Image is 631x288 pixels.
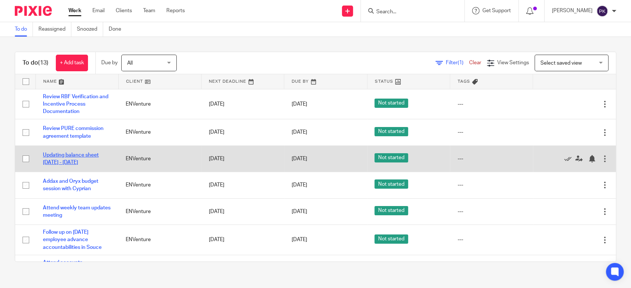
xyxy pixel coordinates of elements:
span: All [127,61,133,66]
a: Follow up on [DATE] employee advance accountabilities in Souce [43,230,102,250]
td: [DATE] [201,145,284,172]
span: [DATE] [292,237,307,243]
div: --- [457,100,525,108]
a: Reassigned [38,22,71,37]
span: Not started [374,206,408,215]
a: Addax and Oryx budget session with Cyprian [43,179,98,191]
span: Not started [374,179,408,189]
span: (13) [38,60,48,66]
img: svg%3E [596,5,608,17]
a: To do [15,22,33,37]
td: [DATE] [201,198,284,224]
span: Get Support [482,8,511,13]
a: Attend weekly team updates meeting [43,205,111,218]
td: ENVenture [118,172,201,198]
td: [DATE] [201,119,284,145]
a: Clients [116,7,132,14]
span: [DATE] [292,156,307,161]
span: [DATE] [292,182,307,188]
span: [DATE] [292,130,307,135]
div: --- [457,155,525,162]
a: Snoozed [77,22,103,37]
a: Updating balance sheet [DATE] - [DATE] [43,152,99,165]
a: Review PURE commission agreement template [43,126,104,138]
div: --- [457,208,525,215]
td: ENVenture [118,225,201,255]
td: [DATE] [201,225,284,255]
td: [DATE] [201,89,284,119]
td: [DATE] [201,172,284,198]
input: Search [376,9,442,16]
p: Due by [101,59,118,66]
span: Not started [374,234,408,244]
h1: To do [23,59,48,67]
span: Not started [374,153,408,162]
a: + Add task [56,55,88,71]
a: Email [92,7,105,14]
div: --- [457,181,525,189]
span: (1) [458,60,464,65]
a: Review RBF Verification and Incentive Process Documentation [43,94,108,114]
span: [DATE] [292,102,307,107]
span: View Settings [497,60,529,65]
span: Tags [458,79,470,83]
span: Select saved view [540,61,582,66]
a: Work [68,7,81,14]
a: Done [109,22,127,37]
span: Filter [446,60,469,65]
span: [DATE] [292,209,307,214]
a: Reports [166,7,185,14]
p: [PERSON_NAME] [552,7,593,14]
a: Team [143,7,155,14]
td: ENVenture [118,145,201,172]
span: Not started [374,127,408,136]
td: ENVenture [118,119,201,145]
img: Pixie [15,6,52,16]
div: --- [457,128,525,136]
span: Not started [374,99,408,108]
div: --- [457,236,525,243]
td: ENVenture [118,89,201,119]
a: Mark as done [564,155,575,162]
a: Clear [469,60,481,65]
td: ENVenture [118,198,201,224]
